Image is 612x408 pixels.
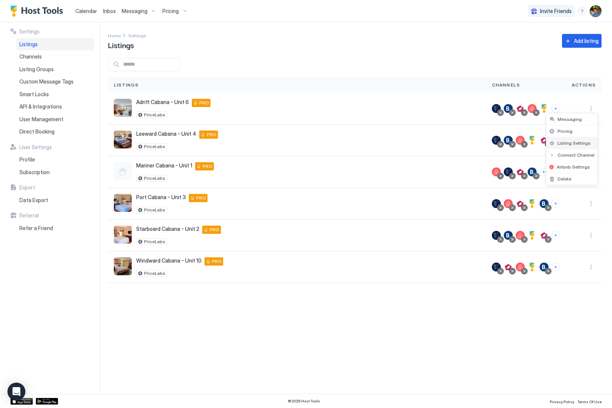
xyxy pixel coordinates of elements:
[7,383,25,401] div: Open Intercom Messenger
[557,164,590,170] span: Airbnb Settings
[558,152,594,158] span: Connect Channel
[558,140,591,146] span: Listing Settings
[558,176,571,182] span: Delete
[558,128,572,134] span: Pricing
[558,116,582,122] span: Messaging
